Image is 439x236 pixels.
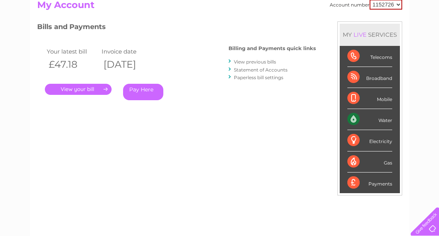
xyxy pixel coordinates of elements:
h3: Bills and Payments [37,21,316,35]
th: £47.18 [45,57,100,72]
a: 0333 014 3131 [294,4,347,13]
div: MY SERVICES [340,24,400,46]
td: Invoice date [100,46,155,57]
a: Statement of Accounts [234,67,288,73]
a: Blog [372,33,383,38]
a: Pay Here [123,84,163,100]
img: logo.png [15,20,54,43]
a: . [45,84,112,95]
h4: Billing and Payments quick links [229,46,316,51]
a: Paperless bill settings [234,75,283,80]
div: Water [347,109,392,130]
div: Telecoms [347,46,392,67]
td: Your latest bill [45,46,100,57]
a: View previous bills [234,59,276,65]
div: Gas [347,151,392,173]
a: Contact [388,33,407,38]
a: Telecoms [345,33,368,38]
div: Electricity [347,130,392,151]
th: [DATE] [100,57,155,72]
a: Water [304,33,319,38]
a: Log out [414,33,432,38]
div: LIVE [352,31,368,38]
div: Payments [347,173,392,193]
div: Mobile [347,88,392,109]
a: Energy [323,33,340,38]
div: Clear Business is a trading name of Verastar Limited (registered in [GEOGRAPHIC_DATA] No. 3667643... [39,4,401,37]
div: Broadband [347,67,392,88]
